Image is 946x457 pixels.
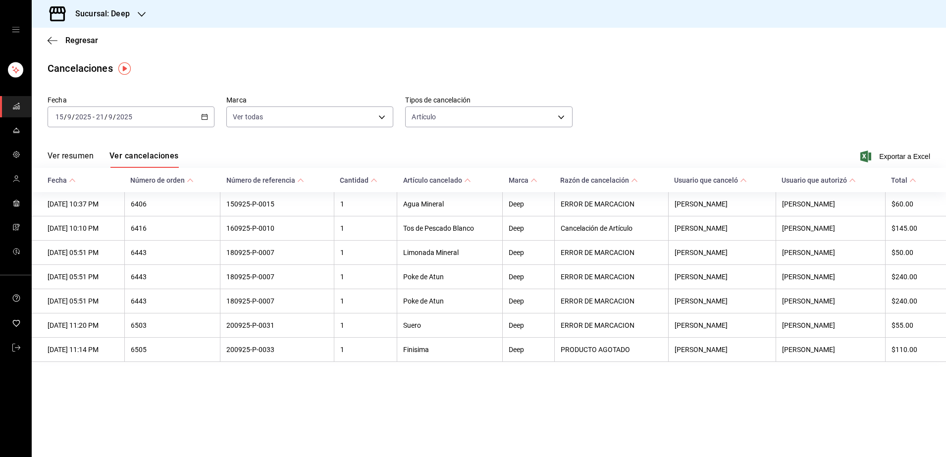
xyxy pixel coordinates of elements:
[220,241,334,265] th: 180925-P-0007
[776,241,885,265] th: [PERSON_NAME]
[124,338,220,362] th: 6505
[334,241,397,265] th: 1
[397,313,503,338] th: Suero
[668,241,776,265] th: [PERSON_NAME]
[668,289,776,313] th: [PERSON_NAME]
[65,36,98,45] span: Regresar
[776,265,885,289] th: [PERSON_NAME]
[397,192,503,216] th: Agua Mineral
[118,62,131,75] img: Tooltip marker
[776,192,885,216] th: [PERSON_NAME]
[130,176,194,184] span: Número de orden
[503,216,554,241] th: Deep
[67,113,72,121] input: --
[397,265,503,289] th: Poke de Atun
[220,313,334,338] th: 200925-P-0031
[554,313,668,338] th: ERROR DE MARCACION
[48,151,94,168] button: Ver resumen
[554,265,668,289] th: ERROR DE MARCACION
[340,176,377,184] span: Cantidad
[668,338,776,362] th: [PERSON_NAME]
[64,113,67,121] span: /
[233,112,263,122] span: Ver todas
[554,216,668,241] th: Cancelación de Artículo
[554,289,668,313] th: ERROR DE MARCACION
[105,113,107,121] span: /
[55,113,64,121] input: --
[776,216,885,241] th: [PERSON_NAME]
[503,338,554,362] th: Deep
[12,26,20,34] button: open drawer
[334,216,397,241] th: 1
[220,338,334,362] th: 200925-P-0033
[674,176,747,184] span: Usuario que canceló
[503,192,554,216] th: Deep
[220,265,334,289] th: 180925-P-0007
[891,176,916,184] span: Total
[403,176,471,184] span: Artículo cancelado
[48,176,76,184] span: Fecha
[124,241,220,265] th: 6443
[503,313,554,338] th: Deep
[885,192,946,216] th: $60.00
[32,265,124,289] th: [DATE] 05:51 PM
[397,289,503,313] th: Poke de Atun
[220,192,334,216] th: 150925-P-0015
[108,113,113,121] input: --
[334,289,397,313] th: 1
[113,113,116,121] span: /
[124,313,220,338] th: 6503
[397,338,503,362] th: Finisima
[885,313,946,338] th: $55.00
[554,338,668,362] th: PRODUCTO AGOTADO
[48,151,179,168] div: navigation tabs
[109,151,179,168] button: Ver cancelaciones
[397,216,503,241] th: Tos de Pescado Blanco
[334,192,397,216] th: 1
[397,241,503,265] th: Limonada Mineral
[32,313,124,338] th: [DATE] 11:20 PM
[668,192,776,216] th: [PERSON_NAME]
[32,338,124,362] th: [DATE] 11:14 PM
[668,216,776,241] th: [PERSON_NAME]
[885,265,946,289] th: $240.00
[124,289,220,313] th: 6443
[72,113,75,121] span: /
[776,338,885,362] th: [PERSON_NAME]
[885,289,946,313] th: $240.00
[32,216,124,241] th: [DATE] 10:10 PM
[862,151,930,162] button: Exportar a Excel
[776,289,885,313] th: [PERSON_NAME]
[412,112,436,122] span: Artículo
[124,265,220,289] th: 6443
[334,338,397,362] th: 1
[48,61,113,76] div: Cancelaciones
[503,241,554,265] th: Deep
[503,265,554,289] th: Deep
[48,36,98,45] button: Regresar
[220,216,334,241] th: 160925-P-0010
[93,113,95,121] span: -
[96,113,105,121] input: --
[885,241,946,265] th: $50.00
[334,265,397,289] th: 1
[75,113,92,121] input: ----
[782,176,856,184] span: Usuario que autorizó
[334,313,397,338] th: 1
[32,241,124,265] th: [DATE] 05:51 PM
[560,176,638,184] span: Razón de cancelación
[509,176,537,184] span: Marca
[116,113,133,121] input: ----
[554,192,668,216] th: ERROR DE MARCACION
[48,97,214,103] label: Fecha
[668,265,776,289] th: [PERSON_NAME]
[885,338,946,362] th: $110.00
[776,313,885,338] th: [PERSON_NAME]
[226,97,393,103] label: Marca
[554,241,668,265] th: ERROR DE MARCACION
[67,8,130,20] h3: Sucursal: Deep
[124,216,220,241] th: 6416
[220,289,334,313] th: 180925-P-0007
